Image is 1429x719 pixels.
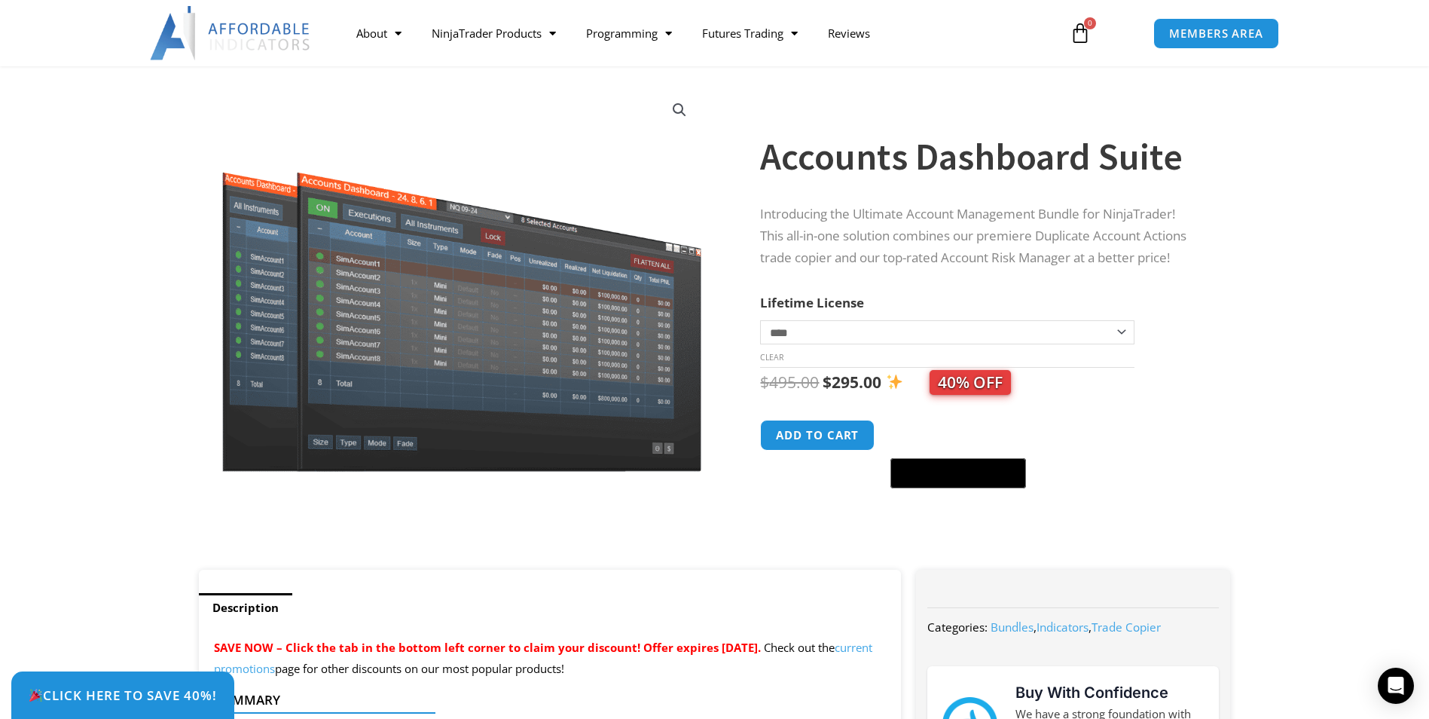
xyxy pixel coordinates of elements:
[1169,28,1263,39] span: MEMBERS AREA
[1047,11,1113,55] a: 0
[1084,17,1096,29] span: 0
[666,96,693,124] a: View full-screen image gallery
[1378,668,1414,704] div: Open Intercom Messenger
[930,370,1011,395] span: 40% OFF
[687,16,813,50] a: Futures Trading
[813,16,885,50] a: Reviews
[887,418,1023,454] iframe: Secure express checkout frame
[823,372,881,393] bdi: 295.00
[760,130,1200,183] h1: Accounts Dashboard Suite
[29,689,217,702] span: Click Here to save 40%!
[823,372,832,393] span: $
[417,16,571,50] a: NinjaTrader Products
[927,620,988,635] span: Categories:
[571,16,687,50] a: Programming
[760,294,864,311] label: Lifetime License
[760,420,875,451] button: Add to cart
[11,672,234,719] a: 🎉Click Here to save 40%!
[29,689,42,702] img: 🎉
[760,203,1200,269] p: Introducing the Ultimate Account Management Bundle for NinjaTrader! This all-in-one solution comb...
[760,372,769,393] span: $
[1153,18,1279,49] a: MEMBERS AREA
[887,374,902,390] img: ✨
[1037,620,1089,635] a: Indicators
[890,458,1026,488] button: Buy with GPay
[1092,620,1161,635] a: Trade Copier
[760,352,783,363] a: Clear options
[991,620,1034,635] a: Bundles
[760,372,819,393] bdi: 495.00
[341,16,1052,50] nav: Menu
[214,638,887,680] p: Check out the page for other discounts on our most popular products!
[199,593,292,623] a: Description
[150,6,312,60] img: LogoAI | Affordable Indicators – NinjaTrader
[341,16,417,50] a: About
[991,620,1161,635] span: , ,
[214,640,761,655] span: SAVE NOW – Click the tab in the bottom left corner to claim your discount! Offer expires [DATE].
